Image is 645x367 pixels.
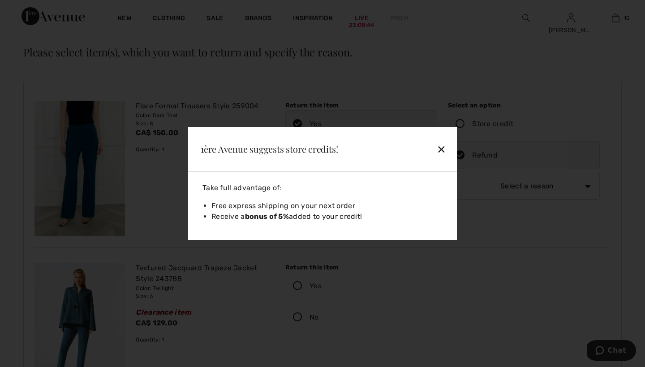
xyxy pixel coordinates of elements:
[245,212,289,221] strong: bonus of 5%
[391,140,450,158] div: ✕
[21,6,39,14] span: Chat
[211,211,446,222] li: Receive a added to your credit!
[211,201,446,211] li: Free express shipping on your next order
[201,145,381,154] h3: 1ère Avenue suggests store credits!
[199,183,446,193] div: Take full advantage of:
